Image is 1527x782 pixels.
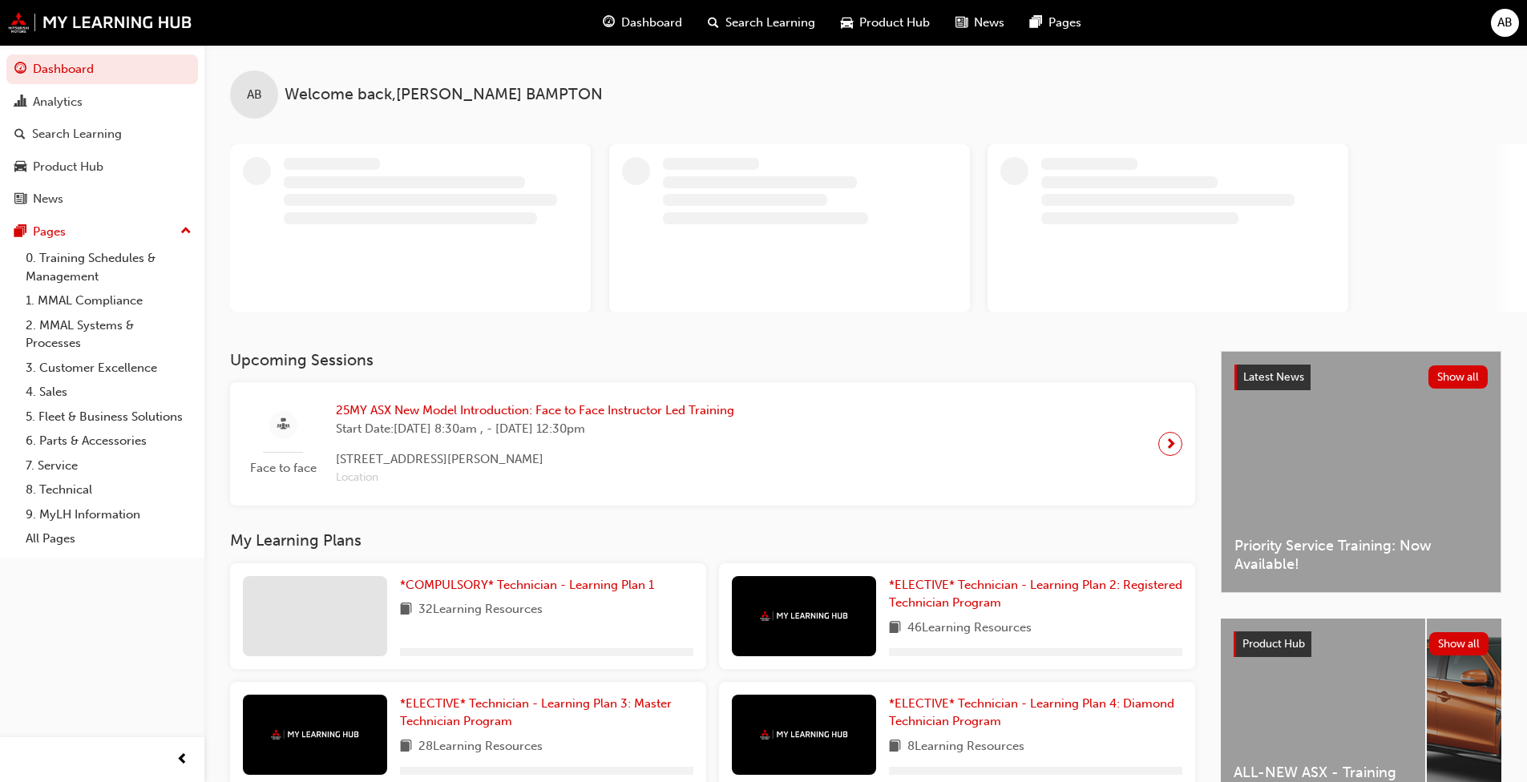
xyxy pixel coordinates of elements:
[180,221,192,242] span: up-icon
[1221,351,1501,593] a: Latest NewsShow allPriority Service Training: Now Available!
[1429,632,1489,655] button: Show all
[14,95,26,110] span: chart-icon
[760,729,848,740] img: mmal
[418,600,543,620] span: 32 Learning Resources
[19,429,198,453] a: 6. Parts & Accessories
[243,395,1182,493] a: Face to face25MY ASX New Model Introduction: Face to Face Instructor Led TrainingStart Date:[DATE...
[1428,365,1489,389] button: Show all
[1497,14,1513,32] span: AB
[889,576,1182,612] a: *ELECTIVE* Technician - Learning Plan 2: Registered Technician Program
[760,611,848,621] img: mmal
[14,192,26,207] span: news-icon
[176,750,188,770] span: prev-icon
[32,125,122,143] div: Search Learning
[14,225,26,240] span: pages-icon
[19,478,198,502] a: 8. Technical
[725,14,815,32] span: Search Learning
[19,526,198,551] a: All Pages
[955,13,968,33] span: news-icon
[6,217,198,247] button: Pages
[1234,631,1489,657] a: Product HubShow all
[889,737,901,757] span: book-icon
[695,6,828,39] a: search-iconSearch Learning
[271,729,359,740] img: mmal
[247,86,262,104] span: AB
[859,14,930,32] span: Product Hub
[6,119,198,149] a: Search Learning
[6,87,198,117] a: Analytics
[230,531,1195,550] h3: My Learning Plans
[400,737,412,757] span: book-icon
[400,578,654,592] span: *COMPULSORY* Technician - Learning Plan 1
[336,420,734,438] span: Start Date: [DATE] 8:30am , - [DATE] 12:30pm
[400,600,412,620] span: book-icon
[19,246,198,288] a: 0. Training Schedules & Management
[974,14,1004,32] span: News
[19,380,198,405] a: 4. Sales
[400,695,693,731] a: *ELECTIVE* Technician - Learning Plan 3: Master Technician Program
[1165,433,1177,455] span: next-icon
[943,6,1017,39] a: news-iconNews
[400,576,660,595] a: *COMPULSORY* Technician - Learning Plan 1
[8,12,192,33] img: mmal
[14,160,26,175] span: car-icon
[1030,13,1042,33] span: pages-icon
[1017,6,1094,39] a: pages-iconPages
[19,313,198,356] a: 2. MMAL Systems & Processes
[14,127,26,142] span: search-icon
[1048,14,1081,32] span: Pages
[6,51,198,217] button: DashboardAnalyticsSearch LearningProduct HubNews
[19,502,198,527] a: 9. MyLH Information
[1243,370,1304,384] span: Latest News
[590,6,695,39] a: guage-iconDashboard
[889,619,901,639] span: book-icon
[33,223,66,241] div: Pages
[907,619,1032,639] span: 46 Learning Resources
[336,450,734,469] span: [STREET_ADDRESS][PERSON_NAME]
[889,696,1174,729] span: *ELECTIVE* Technician - Learning Plan 4: Diamond Technician Program
[285,86,603,104] span: Welcome back , [PERSON_NAME] BAMPTON
[907,737,1024,757] span: 8 Learning Resources
[336,469,734,487] span: Location
[1234,365,1488,390] a: Latest NewsShow all
[6,54,198,84] a: Dashboard
[1491,9,1519,37] button: AB
[841,13,853,33] span: car-icon
[603,13,615,33] span: guage-icon
[230,351,1195,369] h3: Upcoming Sessions
[33,190,63,208] div: News
[6,152,198,182] a: Product Hub
[19,356,198,381] a: 3. Customer Excellence
[889,578,1182,611] span: *ELECTIVE* Technician - Learning Plan 2: Registered Technician Program
[1234,537,1488,573] span: Priority Service Training: Now Available!
[14,62,26,77] span: guage-icon
[19,288,198,313] a: 1. MMAL Compliance
[19,453,198,478] a: 7. Service
[33,158,103,176] div: Product Hub
[336,401,734,420] span: 25MY ASX New Model Introduction: Face to Face Instructor Led Training
[19,405,198,429] a: 5. Fleet & Business Solutions
[400,696,672,729] span: *ELECTIVE* Technician - Learning Plan 3: Master Technician Program
[889,695,1182,731] a: *ELECTIVE* Technician - Learning Plan 4: Diamond Technician Program
[243,459,323,478] span: Face to face
[6,184,198,214] a: News
[33,93,83,111] div: Analytics
[1242,637,1305,651] span: Product Hub
[708,13,719,33] span: search-icon
[621,14,682,32] span: Dashboard
[418,737,543,757] span: 28 Learning Resources
[828,6,943,39] a: car-iconProduct Hub
[277,415,289,435] span: sessionType_FACE_TO_FACE-icon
